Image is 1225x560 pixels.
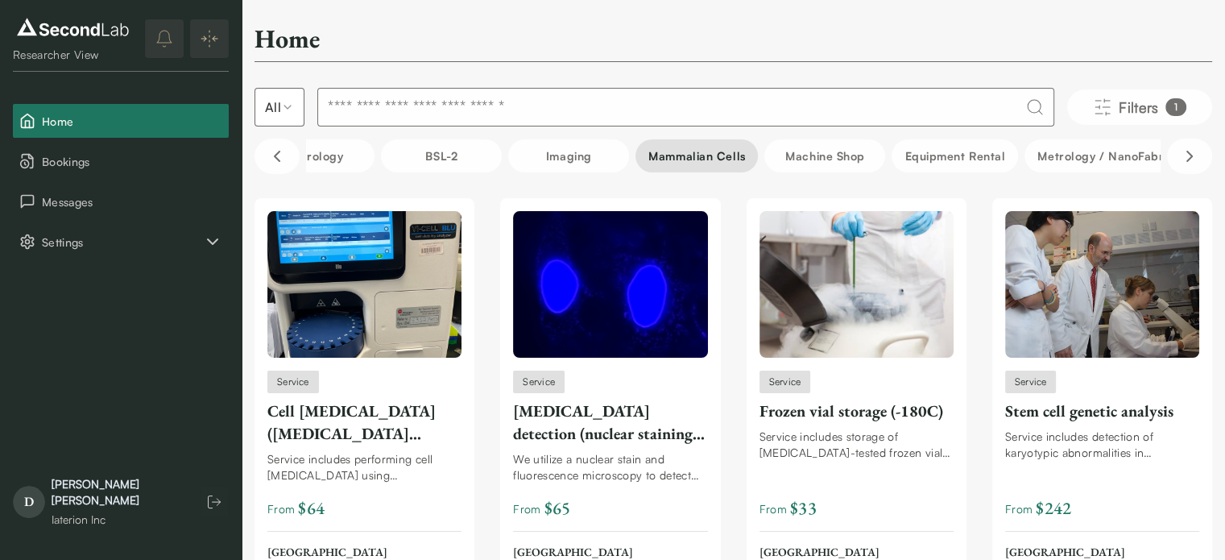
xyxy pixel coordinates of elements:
span: Service [277,375,309,389]
button: Scroll left [255,139,300,174]
button: notifications [145,19,184,58]
span: $ 33 [790,496,817,521]
div: 1 [1165,98,1186,116]
button: Select listing type [255,88,304,127]
span: From [513,496,570,521]
span: $ 242 [1036,496,1071,521]
button: BSL-2 [381,139,502,172]
img: Cell viability assay (trypan blue staining on Beckman Vi-CELL BLU) [267,211,461,358]
button: Home [13,104,229,138]
div: Service includes storage of [MEDICAL_DATA]-tested frozen vials at -180C in [MEDICAL_DATA] dewars. [759,429,954,461]
button: Expand/Collapse sidebar [190,19,229,58]
span: From [1005,496,1072,521]
span: Service [769,375,801,389]
div: [MEDICAL_DATA] detection (nuclear staining and fluorescence microscopy) [513,400,707,445]
div: [PERSON_NAME] [PERSON_NAME] [52,476,184,508]
span: $ 65 [544,496,571,521]
button: Scroll right [1167,139,1212,174]
div: Iaterion Inc [52,512,184,528]
img: Stem cell genetic analysis [1005,211,1199,358]
div: Researcher View [13,47,133,63]
button: Log out [200,487,229,516]
div: Frozen vial storage (-180C) [759,400,954,422]
img: logo [13,15,133,40]
div: Service includes detection of karyotypic abnormalities in embryonic (ES) and induced pluripotent ... [1005,429,1199,461]
span: Filters [1119,96,1159,118]
button: Messages [13,185,229,218]
button: Filters [1067,89,1212,125]
button: Metrology / NanoFabrication [1024,139,1215,172]
span: Messages [42,193,222,210]
div: Service includes performing cell [MEDICAL_DATA] using [MEDICAL_DATA] staining on the [PERSON_NAME... [267,451,461,483]
span: Home [42,113,222,130]
div: Stem cell genetic analysis [1005,400,1199,422]
span: From [267,496,325,521]
span: $ 64 [298,496,325,521]
button: Bookings [13,144,229,178]
button: Machine Shop [764,139,885,172]
div: Cell [MEDICAL_DATA] ([MEDICAL_DATA] staining on [PERSON_NAME] Vi-CELL BLU) [267,400,461,445]
span: D [13,486,45,518]
button: Imaging [508,139,629,172]
h2: Home [255,23,320,55]
button: Settings [13,225,229,259]
button: Metrology [254,139,375,172]
img: Mycoplasma detection (nuclear staining and fluorescence microscopy) [513,211,707,358]
span: Settings [42,234,203,251]
img: Frozen vial storage (-180C) [759,211,954,358]
span: Bookings [42,153,222,170]
button: Equipment Rental [892,139,1018,172]
span: From [759,496,817,521]
button: Mammalian Cells [635,139,758,172]
div: Settings sub items [13,225,229,259]
div: We utilize a nuclear stain and fluorescence microscopy to detect [MEDICAL_DATA] in the membrane o... [513,451,707,483]
span: Service [1015,375,1047,389]
span: Service [523,375,555,389]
